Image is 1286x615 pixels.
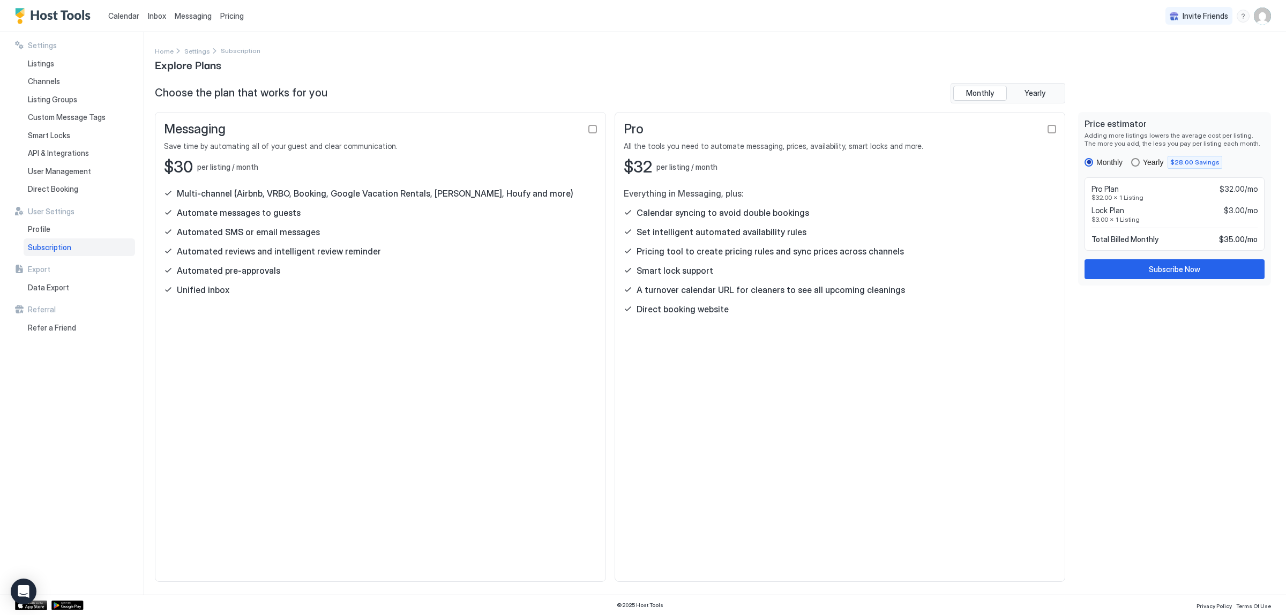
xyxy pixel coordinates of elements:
a: App Store [15,601,47,610]
div: checkbox [1048,125,1056,133]
button: Yearly [1009,86,1063,101]
span: per listing / month [656,162,717,172]
span: Set intelligent automated availability rules [637,227,806,237]
span: © 2025 Host Tools [617,602,663,609]
span: Price estimator [1085,118,1265,129]
span: Custom Message Tags [28,112,106,122]
a: Privacy Policy [1197,599,1232,611]
a: API & Integrations [24,144,135,162]
a: Custom Message Tags [24,108,135,126]
div: Open Intercom Messenger [11,579,36,604]
a: Profile [24,220,135,238]
span: Privacy Policy [1197,603,1232,609]
span: Breadcrumb [221,47,260,55]
div: menu [1237,10,1250,22]
span: Yearly [1025,88,1047,98]
span: Lock Plan [1091,206,1124,215]
span: Choose the plan that works for you [155,86,327,100]
span: Multi-channel (Airbnb, VRBO, Booking, Google Vacation Rentals, [PERSON_NAME], Houfy and more) [177,188,573,199]
span: Smart Locks [28,131,70,140]
div: Breadcrumb [155,45,174,56]
span: Subscription [28,243,71,252]
span: $35.00 / mo [1219,235,1258,244]
div: User profile [1254,7,1271,25]
span: Refer a Friend [28,323,76,333]
span: Export [28,265,50,274]
a: Refer a Friend [24,319,135,337]
button: Monthly [953,86,1007,101]
a: Host Tools Logo [15,8,95,24]
span: Pro Plan [1091,184,1119,194]
span: A turnover calendar URL for cleaners to see all upcoming cleanings [637,284,905,295]
div: tab-group [951,83,1065,103]
span: Messaging [175,11,212,20]
span: Automated SMS or email messages [177,227,320,237]
div: Subscribe Now [1149,264,1200,275]
span: Pricing [220,11,244,21]
div: monthly [1085,158,1123,167]
a: Google Play Store [51,601,84,610]
a: Settings [184,45,210,56]
div: RadioGroup [1085,156,1265,169]
a: Inbox [148,10,166,21]
span: Profile [28,224,50,234]
span: $32.00 x 1 Listing [1091,193,1258,201]
span: Invite Friends [1183,11,1228,21]
span: API & Integrations [28,148,89,158]
a: Home [155,45,174,56]
span: Direct booking website [637,304,729,314]
span: Listings [28,59,54,69]
span: per listing / month [197,162,258,172]
span: Listing Groups [28,95,77,104]
a: Smart Locks [24,126,135,145]
a: Messaging [175,10,212,21]
span: Settings [184,47,210,55]
span: Unified inbox [177,284,229,295]
span: $28.00 Savings [1170,157,1220,167]
div: Yearly [1143,158,1163,167]
div: yearly [1131,156,1222,169]
span: Calendar [108,11,139,20]
span: $3.00/mo [1224,206,1258,215]
div: Monthly [1096,158,1123,167]
span: Calendar syncing to avoid double bookings [637,207,809,218]
span: Total Billed Monthly [1091,235,1158,244]
span: $3.00 x 1 Listing [1091,215,1258,223]
a: Subscription [24,238,135,257]
span: $32 [624,157,652,177]
span: Referral [28,305,56,314]
span: Monthly [966,88,994,98]
div: Breadcrumb [184,45,210,56]
span: Automate messages to guests [177,207,301,218]
span: Explore Plans [155,56,221,72]
span: Pricing tool to create pricing rules and sync prices across channels [637,246,904,257]
a: Channels [24,72,135,91]
span: Adding more listings lowers the average cost per listing. The more you add, the less you pay per ... [1085,131,1265,147]
span: Inbox [148,11,166,20]
span: $32.00/mo [1220,184,1258,194]
div: checkbox [588,125,597,133]
span: Pro [624,121,644,137]
span: User Management [28,167,91,176]
span: Automated pre-approvals [177,265,280,276]
button: Subscribe Now [1085,259,1265,279]
span: Save time by automating all of your guest and clear communication. [164,141,597,151]
span: All the tools you need to automate messaging, prices, availability, smart locks and more. [624,141,1057,151]
span: $30 [164,157,193,177]
a: Listings [24,55,135,73]
span: User Settings [28,207,74,216]
a: Direct Booking [24,180,135,198]
span: Direct Booking [28,184,78,194]
a: Calendar [108,10,139,21]
span: Home [155,47,174,55]
span: Data Export [28,283,69,292]
a: User Management [24,162,135,181]
a: Terms Of Use [1236,599,1271,611]
span: Messaging [164,121,226,137]
span: Channels [28,77,60,86]
span: Settings [28,41,57,50]
span: Everything in Messaging, plus: [624,188,1057,199]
